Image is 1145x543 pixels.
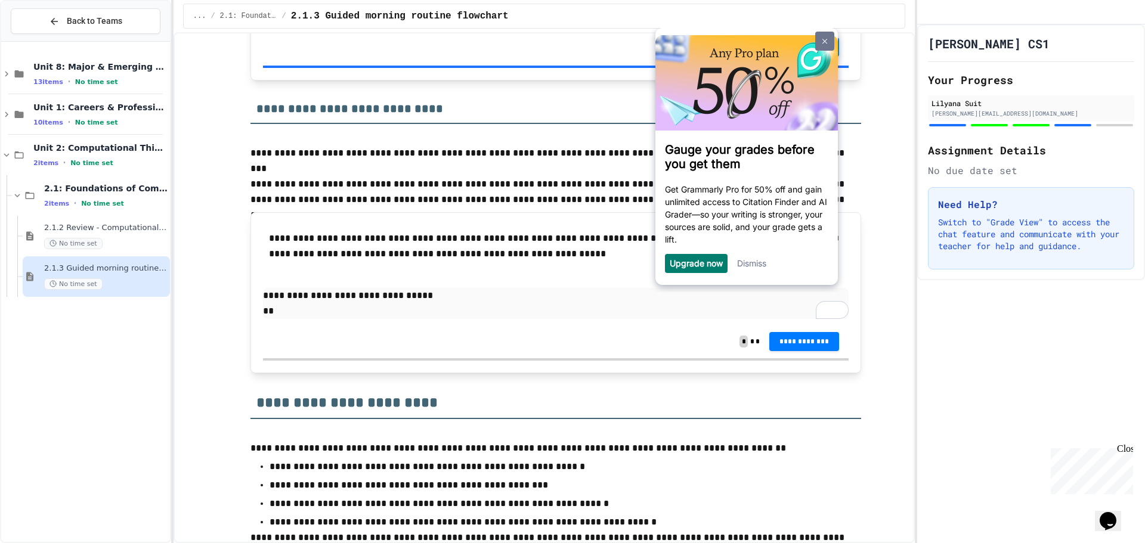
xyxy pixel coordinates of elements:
span: ... [193,11,206,21]
span: No time set [75,119,118,126]
a: Upgrade now [21,230,74,240]
span: No time set [44,238,103,249]
span: 2 items [33,159,58,167]
span: Unit 2: Computational Thinking & Problem-Solving [33,142,168,153]
span: 2.1.3 Guided morning routine flowchart [291,9,509,23]
span: Back to Teams [67,15,122,27]
span: Unit 1: Careers & Professionalism [33,102,168,113]
img: close_x_white.png [174,11,178,16]
h3: Gauge your grades before you get them [16,114,180,143]
span: 2.1.2 Review - Computational Thinking and Problem Solving [44,223,168,233]
span: 10 items [33,119,63,126]
span: • [68,77,70,86]
iframe: chat widget [1095,495,1133,531]
img: b691f0dbac2949fda2ab1b53a00960fb-306x160.png [7,7,189,103]
a: Dismiss [88,230,117,240]
div: Chat with us now!Close [5,5,82,76]
span: 13 items [33,78,63,86]
span: 2 items [44,200,69,207]
h2: Assignment Details [928,142,1134,159]
div: [PERSON_NAME][EMAIL_ADDRESS][DOMAIN_NAME] [932,109,1131,118]
h3: Need Help? [938,197,1124,212]
h2: Your Progress [928,72,1134,88]
button: Back to Teams [11,8,160,34]
span: Unit 8: Major & Emerging Technologies [33,61,168,72]
span: No time set [70,159,113,167]
span: • [63,158,66,167]
span: No time set [44,278,103,290]
span: 2.1.3 Guided morning routine flowchart [44,263,168,274]
p: Get Grammarly Pro for 50% off and gain unlimited access to Citation Finder and AI Grader—so your ... [16,155,180,218]
span: / [282,11,286,21]
iframe: chat widget [1046,443,1133,494]
span: No time set [81,200,124,207]
div: No due date set [928,163,1134,178]
span: 2.1: Foundations of Computational Thinking [44,183,168,194]
span: / [211,11,215,21]
span: 2.1: Foundations of Computational Thinking [220,11,277,21]
h1: [PERSON_NAME] CS1 [928,35,1050,52]
div: Lilyana Suit [932,98,1131,108]
span: • [68,117,70,127]
span: • [74,198,76,208]
span: No time set [75,78,118,86]
p: Switch to "Grade View" to access the chat feature and communicate with your teacher for help and ... [938,216,1124,252]
div: To enrich screen reader interactions, please activate Accessibility in Grammarly extension settings [263,288,849,319]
